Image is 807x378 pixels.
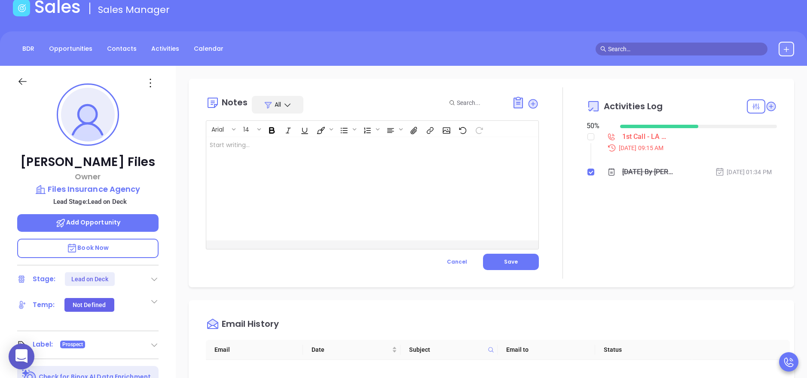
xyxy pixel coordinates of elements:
[146,42,184,56] a: Activities
[189,42,229,56] a: Calendar
[457,98,502,108] input: Search...
[33,298,55,311] div: Temp:
[207,122,238,136] span: Font family
[359,122,382,136] span: Insert Ordered List
[602,143,777,153] div: [DATE] 09:15 AM
[264,122,279,136] span: Bold
[71,272,108,286] div: Lead on Deck
[447,258,467,265] span: Cancel
[471,122,486,136] span: Redo
[17,171,159,182] p: Owner
[438,122,454,136] span: Insert Image
[33,338,53,351] div: Label:
[239,122,256,136] button: 14
[382,122,405,136] span: Align
[504,258,518,265] span: Save
[238,122,263,136] span: Font size
[239,125,254,131] span: 14
[483,254,539,270] button: Save
[17,42,40,56] a: BDR
[98,3,170,16] span: Sales Manager
[275,100,281,109] span: All
[102,42,142,56] a: Contacts
[21,196,159,207] p: Lead Stage: Lead on Deck
[313,122,335,136] span: Fill color or set the text color
[312,345,390,354] span: Date
[55,218,121,227] span: Add Opportunity
[206,340,303,360] th: Email
[280,122,296,136] span: Italic
[61,88,115,141] img: profile-user
[498,340,595,360] th: Email to
[207,122,230,136] button: Arial
[222,98,248,107] div: Notes
[622,166,677,178] div: [DATE] By [PERSON_NAME] notified us that [PERSON_NAME] was retired, he still appear in all online...
[17,183,159,195] a: Files Insurance Agency
[595,340,693,360] th: Status
[336,122,358,136] span: Insert Unordered List
[715,167,772,177] div: [DATE] 01:34 PM
[67,243,109,252] span: Book Now
[604,102,663,111] span: Activities Log
[409,345,485,354] span: Subject
[222,320,279,331] div: Email History
[17,154,159,170] p: [PERSON_NAME] Files
[297,122,312,136] span: Underline
[303,340,400,360] th: Date
[62,340,83,349] span: Prospect
[406,122,421,136] span: Insert Files
[73,298,106,312] div: Not Defined
[431,254,483,270] button: Cancel
[44,42,98,56] a: Opportunities
[600,46,606,52] span: search
[33,273,56,286] div: Stage:
[207,125,228,131] span: Arial
[455,122,470,136] span: Undo
[422,122,437,136] span: Insert link
[587,121,610,131] div: 50 %
[622,130,667,143] div: 1st Call - LA Insurance
[608,44,763,54] input: Search…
